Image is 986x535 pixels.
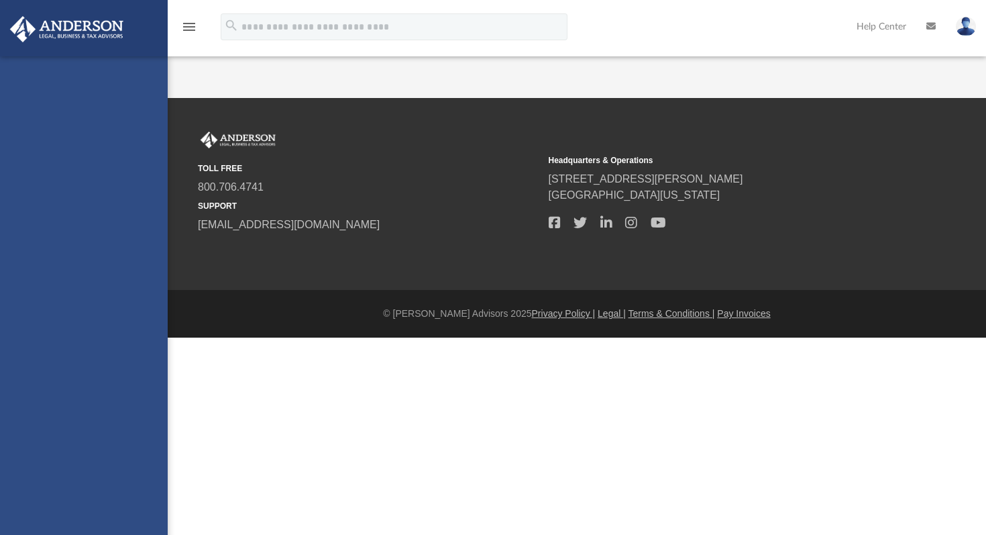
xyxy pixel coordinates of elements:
[549,189,720,201] a: [GEOGRAPHIC_DATA][US_STATE]
[549,173,743,185] a: [STREET_ADDRESS][PERSON_NAME]
[717,308,770,319] a: Pay Invoices
[181,19,197,35] i: menu
[198,219,380,230] a: [EMAIL_ADDRESS][DOMAIN_NAME]
[198,181,264,193] a: 800.706.4741
[956,17,976,36] img: User Pic
[224,18,239,33] i: search
[532,308,596,319] a: Privacy Policy |
[6,16,127,42] img: Anderson Advisors Platinum Portal
[549,154,890,166] small: Headquarters & Operations
[598,308,626,319] a: Legal |
[168,307,986,321] div: © [PERSON_NAME] Advisors 2025
[198,162,539,175] small: TOLL FREE
[198,132,278,149] img: Anderson Advisors Platinum Portal
[198,200,539,212] small: SUPPORT
[628,308,715,319] a: Terms & Conditions |
[181,26,197,35] a: menu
